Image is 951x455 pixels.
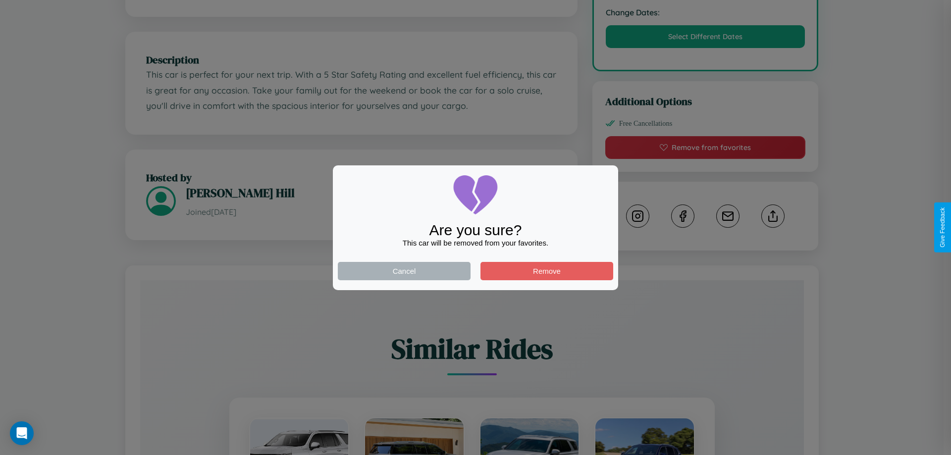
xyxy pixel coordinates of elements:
[939,207,946,248] div: Give Feedback
[451,170,500,220] img: broken-heart
[338,222,613,239] div: Are you sure?
[338,262,471,280] button: Cancel
[10,421,34,445] div: Open Intercom Messenger
[480,262,613,280] button: Remove
[338,239,613,247] div: This car will be removed from your favorites.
